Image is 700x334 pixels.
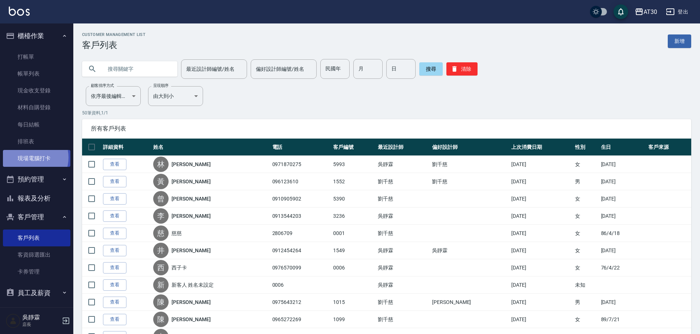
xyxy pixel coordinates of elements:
td: [DATE] [599,208,646,225]
a: 查看 [103,262,126,274]
div: 慈 [153,225,169,241]
a: 每日結帳 [3,116,70,133]
a: 西子卡 [172,264,187,271]
th: 客戶來源 [646,139,691,156]
td: 1552 [331,173,376,190]
p: 50 筆資料, 1 / 1 [82,110,691,116]
a: 帳單列表 [3,65,70,82]
td: 76/4/22 [599,259,646,276]
a: 新增 [668,34,691,48]
div: AT30 [644,7,657,16]
th: 最近設計師 [376,139,430,156]
td: 劉千慈 [376,225,430,242]
th: 詳細資料 [101,139,151,156]
td: 吳靜霖 [376,208,430,225]
td: 男 [573,294,599,311]
label: 呈現順序 [153,83,169,88]
a: [PERSON_NAME] [172,195,210,202]
td: 女 [573,225,599,242]
th: 性別 [573,139,599,156]
td: 0975643212 [270,294,331,311]
td: [DATE] [509,259,573,276]
td: [PERSON_NAME] [430,294,509,311]
td: 1015 [331,294,376,311]
td: [DATE] [509,173,573,190]
td: [DATE] [509,225,573,242]
a: 查看 [103,210,126,222]
td: 86/4/18 [599,225,646,242]
td: 女 [573,156,599,173]
th: 客戶編號 [331,139,376,156]
button: AT30 [632,4,660,19]
input: 搜尋關鍵字 [103,59,172,79]
td: 女 [573,311,599,328]
div: 依序最後編輯時間 [86,86,141,106]
a: [PERSON_NAME] [172,212,210,220]
button: 櫃檯作業 [3,26,70,45]
td: [DATE] [599,156,646,173]
td: 096123610 [270,173,331,190]
td: 女 [573,208,599,225]
td: 5993 [331,156,376,173]
td: 女 [573,242,599,259]
button: 搜尋 [419,62,443,76]
h5: 吳靜霖 [22,314,60,321]
th: 姓名 [151,139,270,156]
button: 客戶管理 [3,208,70,227]
div: 陳 [153,294,169,310]
td: [DATE] [509,311,573,328]
a: 排班表 [3,133,70,150]
td: 0912454264 [270,242,331,259]
div: 陳 [153,312,169,327]
div: 由大到小 [148,86,203,106]
a: 打帳單 [3,48,70,65]
a: 查看 [103,245,126,256]
div: 井 [153,243,169,258]
a: 材料自購登錄 [3,99,70,116]
a: [PERSON_NAME] [172,316,210,323]
div: 新 [153,277,169,293]
a: 查看 [103,176,126,187]
td: 0976570099 [270,259,331,276]
td: [DATE] [509,190,573,208]
div: 李 [153,208,169,224]
p: 店長 [22,321,60,328]
td: 未知 [573,276,599,294]
td: [DATE] [599,173,646,190]
a: 卡券管理 [3,263,70,280]
td: 劉千慈 [376,173,430,190]
a: 客資篩選匯出 [3,246,70,263]
td: 劉千慈 [376,311,430,328]
td: [DATE] [599,190,646,208]
td: 0006 [331,259,376,276]
td: 劉千慈 [430,173,509,190]
td: 0971870275 [270,156,331,173]
td: 0006 [270,276,331,294]
td: 吳靜霖 [376,259,430,276]
td: 0910905902 [270,190,331,208]
td: 1099 [331,311,376,328]
button: save [614,4,628,19]
td: 0965272269 [270,311,331,328]
td: 5390 [331,190,376,208]
div: 曾 [153,191,169,206]
td: [DATE] [509,156,573,173]
td: 0913544203 [270,208,331,225]
div: 林 [153,157,169,172]
td: 劉千慈 [376,190,430,208]
span: 所有客戶列表 [91,125,682,132]
td: 吳靜霖 [376,242,430,259]
th: 電話 [270,139,331,156]
a: 新客人 姓名未設定 [172,281,214,289]
td: [DATE] [509,242,573,259]
button: 登出 [663,5,691,19]
a: 客戶列表 [3,230,70,246]
a: 現金收支登錄 [3,82,70,99]
td: 女 [573,259,599,276]
td: 2806709 [270,225,331,242]
a: 慈慈 [172,230,182,237]
td: 劉千慈 [376,294,430,311]
button: 員工及薪資 [3,283,70,302]
a: 現場電腦打卡 [3,150,70,167]
td: [DATE] [509,276,573,294]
